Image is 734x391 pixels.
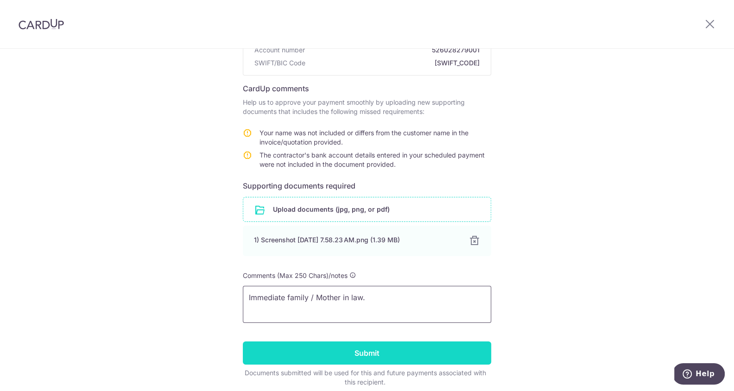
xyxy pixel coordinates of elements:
input: Submit [243,341,491,365]
iframe: Opens a widget where you can find more information [674,363,725,386]
span: Your name was not included or differs from the customer name in the invoice/quotation provided. [259,129,468,146]
div: Documents submitted will be used for this and future payments associated with this recipient. [243,368,487,387]
span: [SWIFT_CODE] [309,58,480,68]
div: Upload documents (jpg, png, or pdf) [243,197,491,222]
h6: CardUp comments [243,83,491,94]
img: CardUp [19,19,64,30]
span: SWIFT/BIC Code [254,58,305,68]
span: The contractor's bank account details entered in your scheduled payment were not included in the ... [259,151,485,168]
span: 526028279001 [309,45,480,55]
h6: Supporting documents required [243,180,491,191]
div: 1) Screenshot [DATE] 7.58.23 AM.png (1.39 MB) [254,235,458,245]
span: Comments (Max 250 Chars)/notes [243,271,348,279]
span: Account number [254,45,305,55]
p: Help us to approve your payment smoothly by uploading new supporting documents that includes the ... [243,98,491,116]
